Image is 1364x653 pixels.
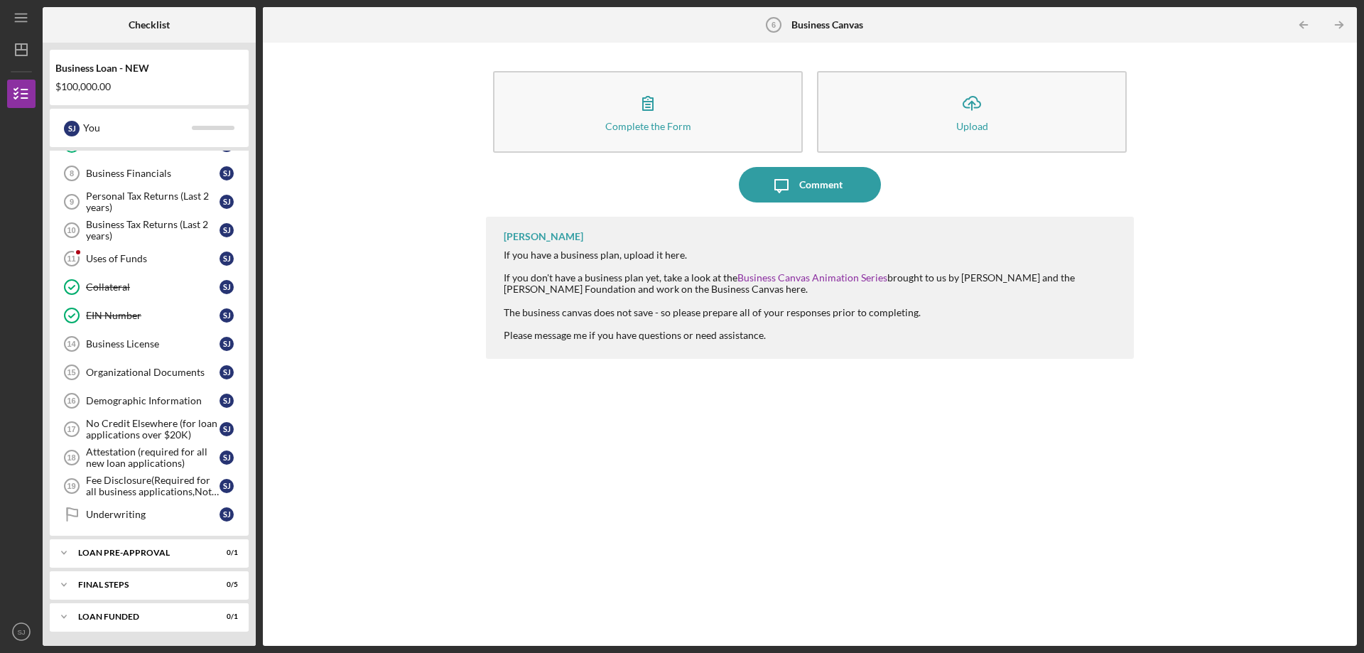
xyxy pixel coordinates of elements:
[67,396,75,405] tspan: 16
[220,280,234,294] div: S J
[67,368,75,377] tspan: 15
[504,330,1120,341] div: Please message me if you have questions or need assistance.
[220,394,234,408] div: S J
[220,479,234,493] div: S J
[57,301,242,330] a: EIN NumberSJ
[57,358,242,387] a: 15Organizational DocumentsSJ
[504,249,1120,295] div: If you have a business plan, upload it here. If you don't have a business plan yet, take a look a...
[57,330,242,358] a: 14Business LicenseSJ
[83,116,192,140] div: You
[57,415,242,443] a: 17No Credit Elsewhere (for loan applications over $20K)SJ
[220,507,234,522] div: S J
[57,472,242,500] a: 19Fee Disclosure(Required for all business applications,Not needed for Contractor loans)SJ
[57,244,242,273] a: 11Uses of FundsSJ
[57,500,242,529] a: UnderwritingSJ
[78,612,202,621] div: LOAN FUNDED
[67,226,75,234] tspan: 10
[7,617,36,646] button: SJ
[772,21,776,29] tspan: 6
[67,254,75,263] tspan: 11
[220,308,234,323] div: S J
[86,168,220,179] div: Business Financials
[220,337,234,351] div: S J
[129,19,170,31] b: Checklist
[57,443,242,472] a: 18Attestation (required for all new loan applications)SJ
[86,509,220,520] div: Underwriting
[67,453,75,462] tspan: 18
[504,231,583,242] div: [PERSON_NAME]
[220,450,234,465] div: S J
[67,340,76,348] tspan: 14
[70,169,74,178] tspan: 8
[212,612,238,621] div: 0 / 1
[86,395,220,406] div: Demographic Information
[57,216,242,244] a: 10Business Tax Returns (Last 2 years)SJ
[78,549,202,557] div: LOAN PRE-APPROVAL
[70,198,74,206] tspan: 9
[86,219,220,242] div: Business Tax Returns (Last 2 years)
[799,167,843,203] div: Comment
[737,271,887,284] a: Business Canvas Animation Series
[67,482,75,490] tspan: 19
[86,446,220,469] div: Attestation (required for all new loan applications)
[220,365,234,379] div: S J
[212,581,238,589] div: 0 / 5
[86,367,220,378] div: Organizational Documents
[605,121,691,131] div: Complete the Form
[86,190,220,213] div: Personal Tax Returns (Last 2 years)
[78,581,202,589] div: FINAL STEPS
[57,387,242,415] a: 16Demographic InformationSJ
[791,19,863,31] b: Business Canvas
[220,195,234,209] div: S J
[86,253,220,264] div: Uses of Funds
[57,131,242,159] a: Personal Income (last 30 days)SJ
[220,422,234,436] div: S J
[86,418,220,441] div: No Credit Elsewhere (for loan applications over $20K)
[57,273,242,301] a: CollateralSJ
[212,549,238,557] div: 0 / 1
[57,188,242,216] a: 9Personal Tax Returns (Last 2 years)SJ
[67,425,75,433] tspan: 17
[220,223,234,237] div: S J
[57,159,242,188] a: 8Business FinancialsSJ
[493,71,803,153] button: Complete the Form
[64,121,80,136] div: S J
[55,63,243,74] div: Business Loan - NEW
[55,81,243,92] div: $100,000.00
[86,310,220,321] div: EIN Number
[739,167,881,203] button: Comment
[86,281,220,293] div: Collateral
[86,338,220,350] div: Business License
[220,166,234,180] div: S J
[86,475,220,497] div: Fee Disclosure(Required for all business applications,Not needed for Contractor loans)
[504,307,1120,318] div: The business canvas does not save - so please prepare all of your responses prior to completing.
[220,252,234,266] div: S J
[817,71,1127,153] button: Upload
[956,121,988,131] div: Upload
[17,628,25,636] text: SJ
